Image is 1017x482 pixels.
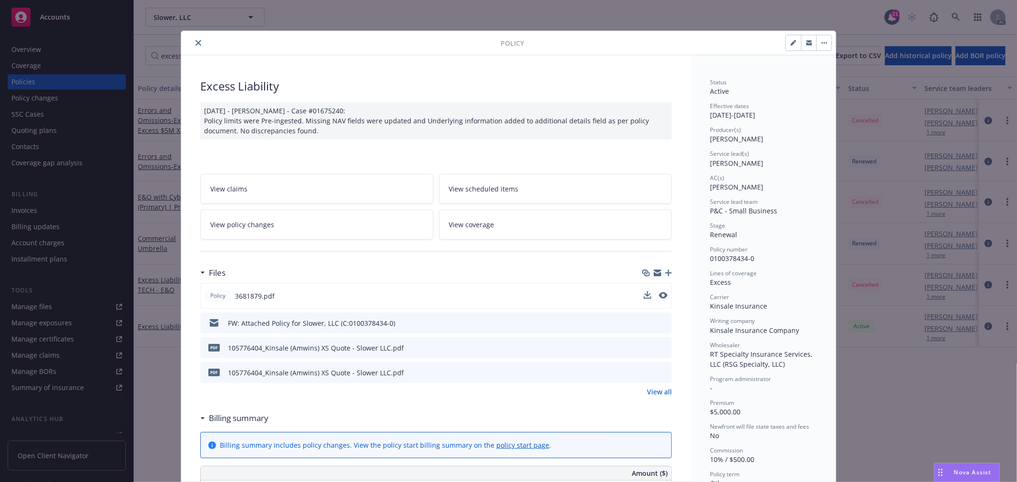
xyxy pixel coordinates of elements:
span: P&C - Small Business [710,206,777,215]
span: Producer(s) [710,126,741,134]
button: close [193,37,204,49]
span: pdf [208,369,220,376]
div: [DATE] - [PERSON_NAME] - Case #01675240: Policy limits were Pre-ingested. Missing NAV fields were... [200,102,672,140]
span: Policy [208,291,227,300]
span: Effective dates [710,102,749,110]
span: 0100378434-0 [710,254,754,263]
span: Kinsale Insurance Company [710,326,799,335]
button: preview file [659,291,668,301]
span: Nova Assist [954,468,992,476]
button: preview file [659,292,668,299]
div: Billing summary [200,412,268,424]
a: View all [647,387,672,397]
span: Stage [710,221,725,230]
span: - [710,383,712,392]
button: preview file [659,318,668,328]
span: [PERSON_NAME] [710,159,763,168]
h3: Billing summary [209,412,268,424]
span: Active [710,87,729,96]
button: download file [644,343,652,353]
span: View policy changes [210,220,274,230]
div: Drag to move [935,463,946,482]
span: Writing company [710,317,755,325]
span: AC(s) [710,174,724,182]
span: Amount ($) [632,468,668,478]
div: FW: Attached Policy for Slower, LLC (C:0100378434-0) [228,318,395,328]
span: Status [710,78,727,86]
button: preview file [659,368,668,378]
span: $5,000.00 [710,407,740,416]
span: RT Specialty Insurance Services, LLC (RSG Specialty, LLC) [710,350,814,369]
div: 105776404_Kinsale (Amwins) XS Quote - Slower LLC.pdf [228,343,404,353]
span: Lines of coverage [710,269,757,277]
span: [PERSON_NAME] [710,134,763,143]
a: View claims [200,174,433,204]
span: Renewal [710,230,737,239]
h3: Files [209,267,226,279]
span: [PERSON_NAME] [710,182,763,191]
div: Files [200,267,226,279]
button: download file [644,318,652,328]
span: View coverage [449,220,494,230]
span: Premium [710,399,734,407]
span: Wholesaler [710,341,740,349]
span: 10% / $500.00 [710,455,754,464]
span: Carrier [710,293,729,301]
a: View policy changes [200,210,433,240]
span: pdf [208,344,220,351]
a: View coverage [439,210,672,240]
span: Program administrator [710,375,771,383]
div: Excess Liability [200,78,672,94]
button: preview file [659,343,668,353]
span: Commission [710,446,743,454]
span: 3681879.pdf [235,291,275,301]
span: View claims [210,184,247,194]
span: Excess [710,278,731,287]
span: Newfront will file state taxes and fees [710,422,809,431]
a: View scheduled items [439,174,672,204]
div: Billing summary includes policy changes. View the policy start billing summary on the . [220,440,551,450]
a: policy start page [496,441,549,450]
span: Kinsale Insurance [710,301,767,311]
div: 105776404_Kinsale (Amwins) XS Quote - Slower LLC.pdf [228,368,404,378]
span: Policy [501,38,524,48]
span: Policy term [710,470,740,478]
span: Policy number [710,245,748,253]
span: View scheduled items [449,184,519,194]
button: download file [644,291,651,299]
button: download file [644,368,652,378]
button: Nova Assist [934,463,1000,482]
button: download file [644,291,651,301]
span: Service lead team [710,198,758,206]
span: No [710,431,719,440]
div: [DATE] - [DATE] [710,102,817,120]
span: Service lead(s) [710,150,749,158]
